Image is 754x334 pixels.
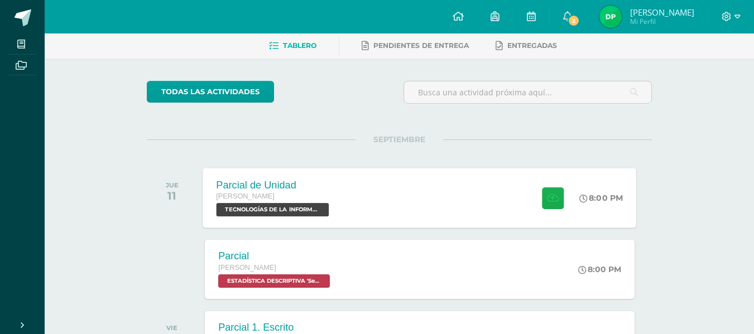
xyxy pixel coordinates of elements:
span: Mi Perfil [630,17,694,26]
a: todas las Actividades [147,81,274,103]
span: ESTADÍSTICA DESCRIPTIVA 'Sección A' [218,274,330,288]
input: Busca una actividad próxima aquí... [404,81,651,103]
span: Entregadas [507,41,557,50]
div: Parcial de Unidad [217,179,332,191]
span: [PERSON_NAME] [218,264,276,272]
span: TECNOLOGÍAS DE LA INFORMACIÓN Y LA COMUNICACIÓN 5 'Sección A' [217,203,329,216]
span: 2 [568,14,580,27]
a: Entregadas [496,37,557,55]
div: Parcial [218,250,333,262]
div: 11 [166,189,179,202]
span: [PERSON_NAME] [217,192,275,200]
div: 8:00 PM [578,264,621,274]
div: JUE [166,181,179,189]
span: Pendientes de entrega [373,41,469,50]
a: Pendientes de entrega [362,37,469,55]
div: Parcial 1. Escrito [218,322,333,333]
img: 4da7daf102996d5584462b3331ec5ef1.png [599,6,622,28]
span: SEPTIEMBRE [356,134,443,144]
a: Tablero [269,37,316,55]
span: Tablero [283,41,316,50]
div: 8:00 PM [580,193,623,203]
span: [PERSON_NAME] [630,7,694,18]
div: VIE [166,324,177,332]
